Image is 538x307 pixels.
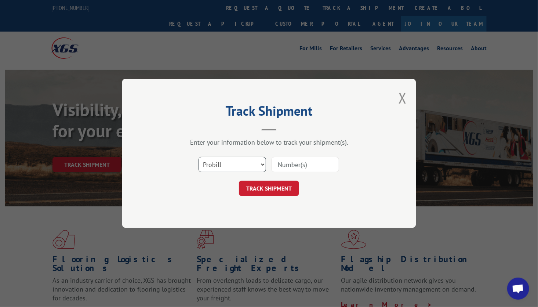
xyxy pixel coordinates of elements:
div: Open chat [507,278,529,300]
button: Close modal [399,88,407,108]
input: Number(s) [272,157,339,173]
button: TRACK SHIPMENT [239,181,299,196]
div: Enter your information below to track your shipment(s). [159,138,379,147]
h2: Track Shipment [159,106,379,120]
